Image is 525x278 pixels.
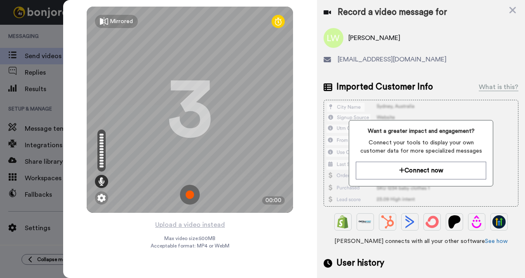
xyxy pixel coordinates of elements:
span: Max video size: 500 MB [164,235,215,242]
div: 00:00 [262,196,285,205]
div: 3 [167,79,213,141]
a: See how [485,238,508,244]
div: What is this? [479,82,518,92]
span: Want a greater impact and engagement? [356,127,486,135]
img: Patreon [448,215,461,229]
button: Connect now [356,162,486,179]
span: Hi [PERSON_NAME], Boost your view rates with automatic re-sends of unviewed messages! We've just ... [36,24,142,104]
span: Acceptable format: MP4 or WebM [151,243,229,249]
img: Drip [470,215,483,229]
span: User history [336,257,384,269]
img: ic_gear.svg [97,194,106,202]
button: Upload a video instead [153,219,227,230]
img: ic_record_start.svg [180,185,200,205]
img: ActiveCampaign [403,215,416,229]
img: Shopify [336,215,350,229]
span: Connect your tools to display your own customer data for more specialized messages [356,139,486,155]
img: GoHighLevel [492,215,506,229]
img: Hubspot [381,215,394,229]
div: message notification from Grant, 6m ago. Hi Blake, Boost your view rates with automatic re-sends ... [12,17,153,45]
span: [EMAIL_ADDRESS][DOMAIN_NAME] [338,54,447,64]
img: Profile image for Grant [19,25,32,38]
span: Imported Customer Info [336,81,433,93]
p: Message from Grant, sent 6m ago [36,32,142,39]
span: [PERSON_NAME] connects with all your other software [324,237,518,245]
img: ConvertKit [426,215,439,229]
img: Ontraport [359,215,372,229]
